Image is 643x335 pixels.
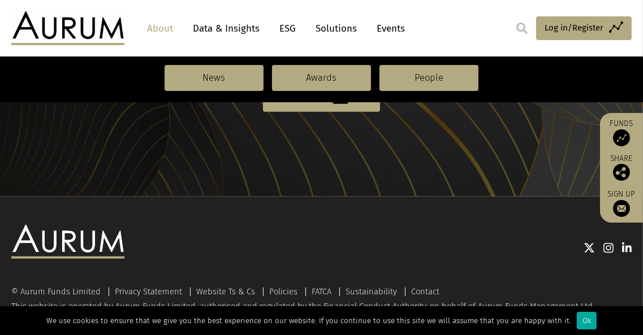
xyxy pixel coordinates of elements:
[11,11,124,45] img: Aurum
[11,287,632,321] div: This website is operated by Aurum Funds Limited, authorised and regulated by the Financial Conduc...
[115,286,182,297] a: Privacy Statement
[584,242,595,254] img: Twitter icon
[545,21,603,34] span: Log in/Register
[536,16,632,40] a: Log in/Register
[274,18,301,39] a: ESG
[11,225,124,259] img: Aurum Logo
[272,65,371,91] a: Awards
[141,18,179,39] a: About
[165,65,264,91] a: News
[613,200,630,217] img: Sign up to our newsletter
[603,242,614,254] img: Instagram icon
[196,286,255,297] a: Website Ts & Cs
[310,18,363,39] a: Solutions
[11,288,106,296] div: © Aurum Funds Limited
[312,286,331,297] a: FATCA
[379,65,478,91] a: People
[269,286,297,297] a: Policies
[613,129,630,146] img: Access Funds
[613,164,630,181] img: Share this post
[411,286,439,297] a: Contact
[371,18,405,39] a: Events
[516,23,528,34] img: search.svg
[346,286,397,297] a: Sustainability
[622,242,632,254] img: Linkedin icon
[606,155,637,181] div: Share
[606,119,637,146] a: Funds
[606,189,637,217] a: Sign up
[577,312,597,329] div: Ok
[187,18,265,39] a: Data & Insights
